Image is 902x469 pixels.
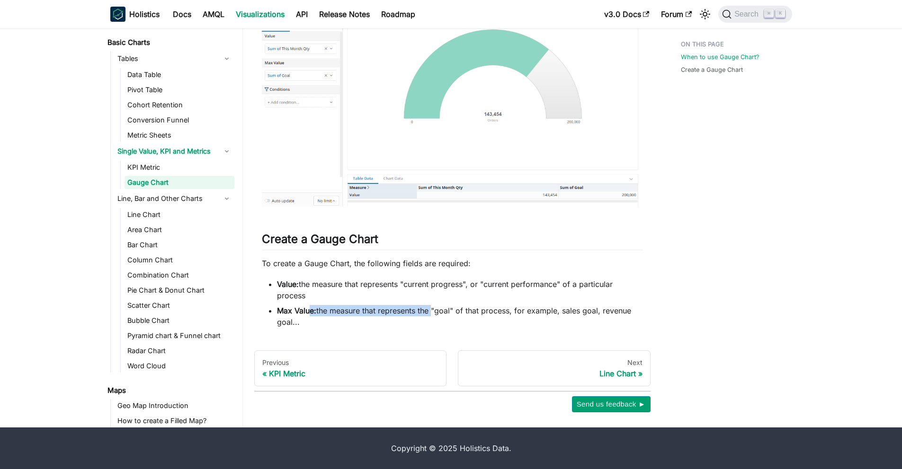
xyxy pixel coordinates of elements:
[776,9,785,18] kbd: K
[313,7,375,22] a: Release Notes
[262,369,439,378] div: KPI Metric
[125,314,234,327] a: Bubble Chart
[697,7,713,22] button: Switch between dark and light mode (currently light mode)
[125,238,234,252] a: Bar Chart
[375,7,421,22] a: Roadmap
[197,7,230,22] a: AMQL
[466,358,643,367] div: Next
[125,129,234,142] a: Metric Sheets
[277,305,643,328] li: the measure that represents the "goal" of that process, for example, sales goal, revenue goal...
[262,232,643,250] h2: Create a Gauge Chart
[125,208,234,221] a: Line Chart
[115,191,234,206] a: Line, Bar and Other Charts
[115,144,234,159] a: Single Value, KPI and Metrics
[105,36,234,49] a: Basic Charts
[655,7,697,22] a: Forum
[262,358,439,367] div: Previous
[125,253,234,267] a: Column Chart
[110,7,160,22] a: HolisticsHolistics
[110,7,125,22] img: Holistics
[458,350,651,386] a: NextLine Chart
[167,7,197,22] a: Docs
[115,414,234,427] a: How to create a Filled Map?
[125,359,234,373] a: Word Cloud
[262,258,643,269] p: To create a Gauge Chart, the following fields are required:
[125,113,234,127] a: Conversion Funnel
[125,83,234,96] a: Pivot Table
[230,7,290,22] a: Visualizations
[125,68,234,81] a: Data Table
[125,269,234,282] a: Combination Chart
[254,350,651,386] nav: Docs pages
[732,10,764,18] span: Search
[125,284,234,297] a: Pie Chart & Donut Chart
[125,299,234,312] a: Scatter Chart
[129,9,160,20] b: Holistics
[577,398,646,410] span: Send us feedback ►
[572,396,651,412] button: Send us feedback ►
[115,51,234,66] a: Tables
[125,98,234,112] a: Cohort Retention
[125,161,234,174] a: KPI Metric
[125,223,234,236] a: Area Chart
[466,369,643,378] div: Line Chart
[681,65,743,74] a: Create a Gauge Chart
[277,279,299,289] strong: Value:
[598,7,655,22] a: v3.0 Docs
[277,306,316,315] strong: Max Value:
[718,6,792,23] button: Search (Command+K)
[115,399,234,412] a: Geo Map Introduction
[125,176,234,189] a: Gauge Chart
[681,52,759,61] a: When to use Gauge Chart?
[105,384,234,397] a: Maps
[150,443,752,454] div: Copyright © 2025 Holistics Data.
[290,7,313,22] a: API
[764,9,774,18] kbd: ⌘
[277,278,643,301] li: the measure that represents "current progress", or "current performance" of a particular process
[125,329,234,342] a: Pyramid chart & Funnel chart
[125,344,234,357] a: Radar Chart
[254,350,447,386] a: PreviousKPI Metric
